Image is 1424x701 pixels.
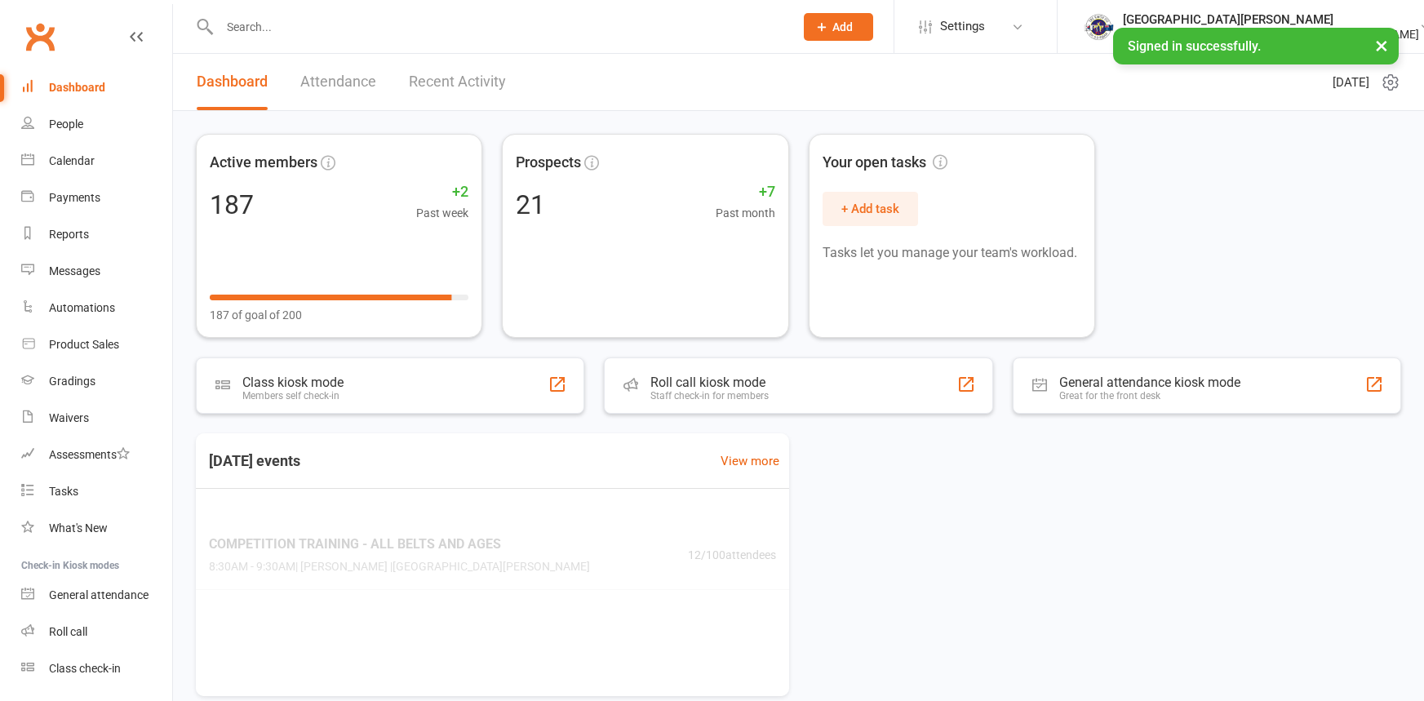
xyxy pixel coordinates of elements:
[197,54,268,110] a: Dashboard
[516,192,545,218] div: 21
[49,191,100,204] div: Payments
[49,625,87,638] div: Roll call
[210,151,317,175] span: Active members
[688,546,776,564] span: 12 / 100 attendees
[416,180,468,204] span: +2
[21,510,172,547] a: What's New
[49,588,149,601] div: General attendance
[49,228,89,241] div: Reports
[21,577,172,614] a: General attendance kiosk mode
[516,151,581,175] span: Prospects
[1059,390,1240,402] div: Great for the front desk
[49,448,130,461] div: Assessments
[823,151,947,175] span: Your open tasks
[21,69,172,106] a: Dashboard
[716,204,775,222] span: Past month
[1367,28,1396,63] button: ×
[940,8,985,45] span: Settings
[804,13,873,41] button: Add
[721,451,779,471] a: View more
[21,106,172,143] a: People
[1082,11,1115,43] img: thumb_image1517475016.png
[21,437,172,473] a: Assessments
[21,614,172,650] a: Roll call
[49,81,105,94] div: Dashboard
[650,390,769,402] div: Staff check-in for members
[210,192,254,218] div: 187
[49,118,83,131] div: People
[832,20,853,33] span: Add
[21,143,172,180] a: Calendar
[196,446,313,476] h3: [DATE] events
[49,154,95,167] div: Calendar
[21,216,172,253] a: Reports
[650,375,769,390] div: Roll call kiosk mode
[21,180,172,216] a: Payments
[1059,375,1240,390] div: General attendance kiosk mode
[21,650,172,687] a: Class kiosk mode
[49,264,100,277] div: Messages
[416,204,468,222] span: Past week
[21,253,172,290] a: Messages
[242,375,344,390] div: Class kiosk mode
[49,485,78,498] div: Tasks
[1123,27,1419,42] div: Taekwondo Oh Do [PERSON_NAME] Port [PERSON_NAME]
[21,400,172,437] a: Waivers
[823,192,918,226] button: + Add task
[210,306,302,324] span: 187 of goal of 200
[215,16,783,38] input: Search...
[300,54,376,110] a: Attendance
[409,54,506,110] a: Recent Activity
[49,338,119,351] div: Product Sales
[1333,73,1369,92] span: [DATE]
[49,521,108,535] div: What's New
[49,411,89,424] div: Waivers
[21,363,172,400] a: Gradings
[21,473,172,510] a: Tasks
[49,662,121,675] div: Class check-in
[716,180,775,204] span: +7
[49,301,115,314] div: Automations
[49,375,95,388] div: Gradings
[209,534,590,555] span: COMPETITION TRAINING - ALL BELTS AND AGES
[1123,12,1419,27] div: [GEOGRAPHIC_DATA][PERSON_NAME]
[242,390,344,402] div: Members self check-in
[1128,38,1261,54] span: Signed in successfully.
[21,326,172,363] a: Product Sales
[20,16,60,57] a: Clubworx
[823,242,1081,264] p: Tasks let you manage your team's workload.
[21,290,172,326] a: Automations
[209,557,590,575] span: 8:30AM - 9:30AM | [PERSON_NAME] | [GEOGRAPHIC_DATA][PERSON_NAME]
